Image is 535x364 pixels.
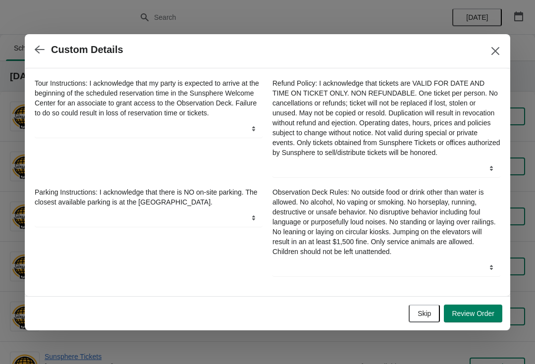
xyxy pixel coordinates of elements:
button: Review Order [444,305,502,322]
button: Close [486,42,504,60]
span: Skip [418,310,431,317]
button: Skip [409,305,440,322]
label: Tour Instructions: I acknowledge that my party is expected to arrive at the beginning of the sche... [35,78,263,118]
label: Observation Deck Rules: No outside food or drink other than water is allowed. No alcohol, No vapi... [272,187,500,257]
label: Parking Instructions: I acknowledge that there is NO on-site parking. The closest available parki... [35,187,263,207]
label: Refund Policy: I acknowledge that tickets are VALID FOR DATE AND TIME ON TICKET ONLY. NON REFUNDA... [272,78,500,157]
span: Review Order [452,310,494,317]
h2: Custom Details [51,44,123,55]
